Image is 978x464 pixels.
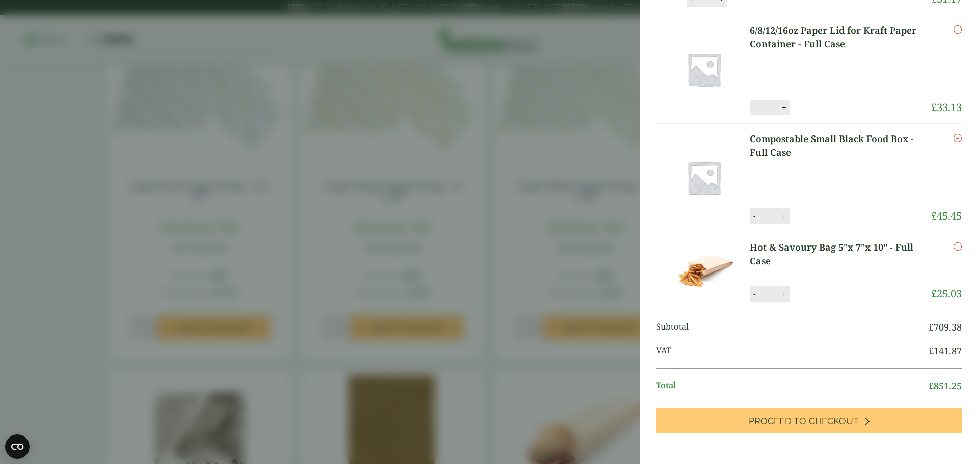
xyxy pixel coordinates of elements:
[931,287,937,301] span: £
[929,321,962,333] bdi: 709.38
[929,379,934,392] span: £
[779,290,789,298] button: +
[658,132,750,224] img: Placeholder
[656,379,929,393] span: Total
[954,23,962,36] a: Remove this item
[929,345,934,357] span: £
[954,132,962,144] a: Remove this item
[749,416,859,427] span: Proceed to Checkout
[656,320,929,334] span: Subtotal
[750,103,758,112] button: -
[929,321,934,333] span: £
[658,23,750,115] img: Placeholder
[750,290,758,298] button: -
[750,240,931,268] a: Hot & Savoury Bag 5"x 7"x 10" - Full Case
[5,434,30,459] button: Open CMP widget
[931,209,937,223] span: £
[931,209,962,223] bdi: 45.45
[779,103,789,112] button: +
[656,408,962,433] a: Proceed to Checkout
[931,287,962,301] bdi: 25.03
[750,132,931,159] a: Compostable Small Black Food Box - Full Case
[779,212,789,221] button: +
[750,23,931,51] a: 6/8/12/16oz Paper Lid for Kraft Paper Container - Full Case
[929,345,962,357] bdi: 141.87
[931,100,962,114] bdi: 33.13
[931,100,937,114] span: £
[929,379,962,392] bdi: 851.25
[750,212,758,221] button: -
[954,240,962,253] a: Remove this item
[656,344,929,358] span: VAT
